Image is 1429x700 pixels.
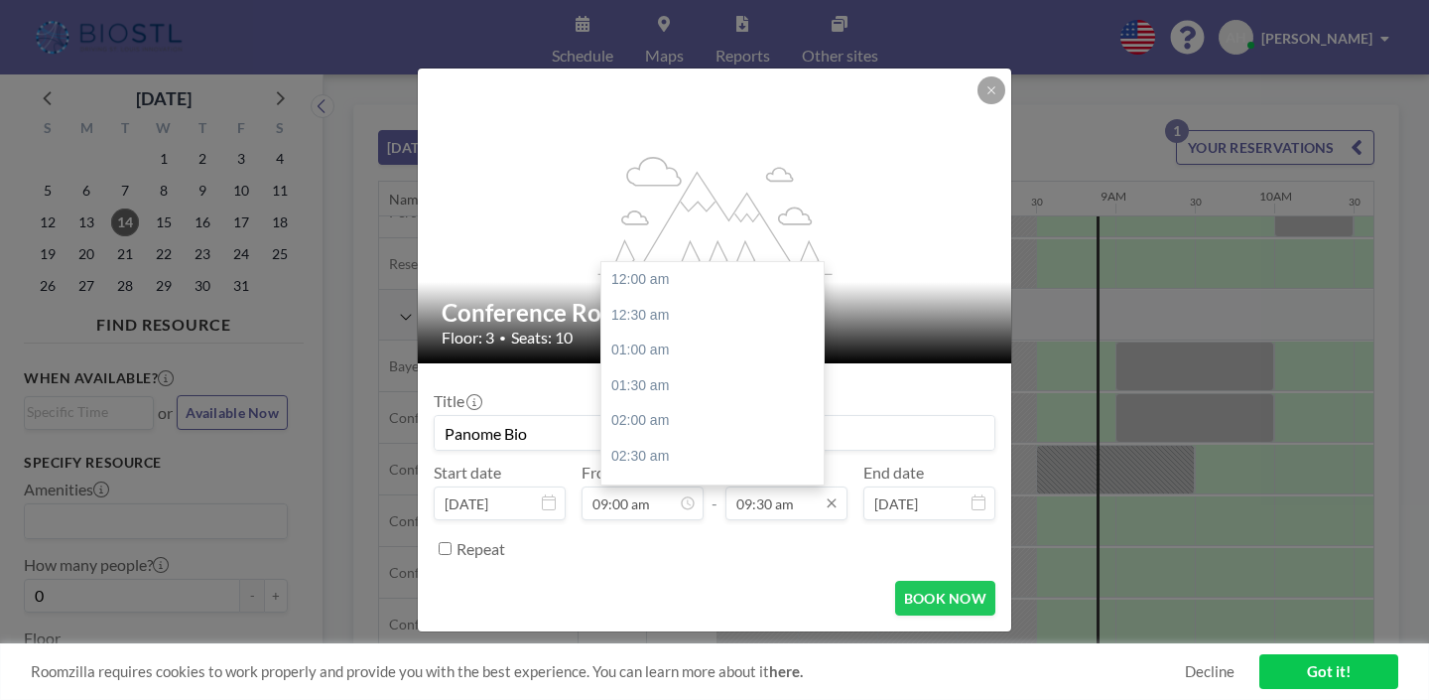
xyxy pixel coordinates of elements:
[712,470,717,513] span: -
[769,662,803,680] a: here.
[1185,662,1234,681] a: Decline
[601,439,824,475] div: 02:30 am
[434,463,501,483] label: Start date
[442,328,494,348] span: Floor: 3
[598,155,833,274] g: flex-grow: 1.2;
[435,416,994,450] input: Alexandra's reservation
[499,331,506,346] span: •
[601,298,824,334] div: 12:30 am
[895,581,995,616] button: BOOK NOW
[434,391,480,411] label: Title
[1259,654,1398,689] a: Got it!
[442,298,989,328] h2: Conference Room 326
[31,662,1185,681] span: Roomzilla requires cookies to work properly and provide you with the best experience. You can lea...
[456,539,505,559] label: Repeat
[601,333,824,368] div: 01:00 am
[511,328,573,348] span: Seats: 10
[863,463,924,483] label: End date
[601,475,824,510] div: 03:00 am
[582,463,618,483] label: From
[601,262,824,298] div: 12:00 am
[601,368,824,404] div: 01:30 am
[601,403,824,439] div: 02:00 am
